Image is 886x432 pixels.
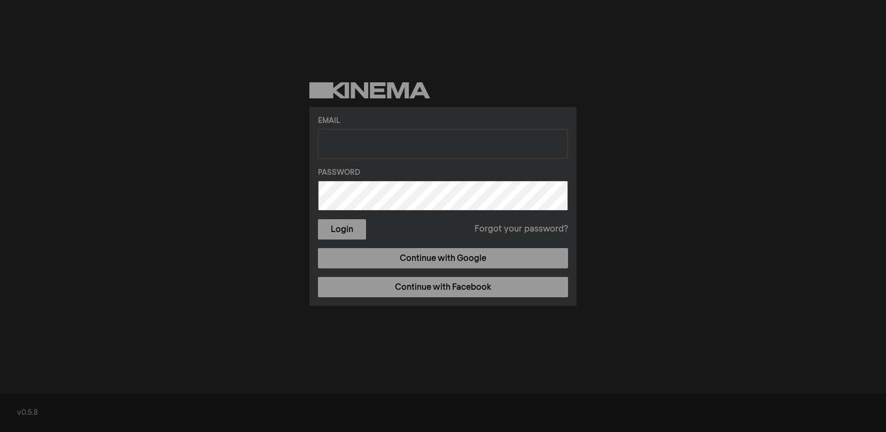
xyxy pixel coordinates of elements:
button: Login [318,219,366,240]
a: Continue with Facebook [318,277,568,297]
div: v0.5.8 [17,407,869,419]
a: Forgot your password? [475,223,568,236]
label: Password [318,167,568,179]
a: Continue with Google [318,248,568,268]
label: Email [318,115,568,127]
